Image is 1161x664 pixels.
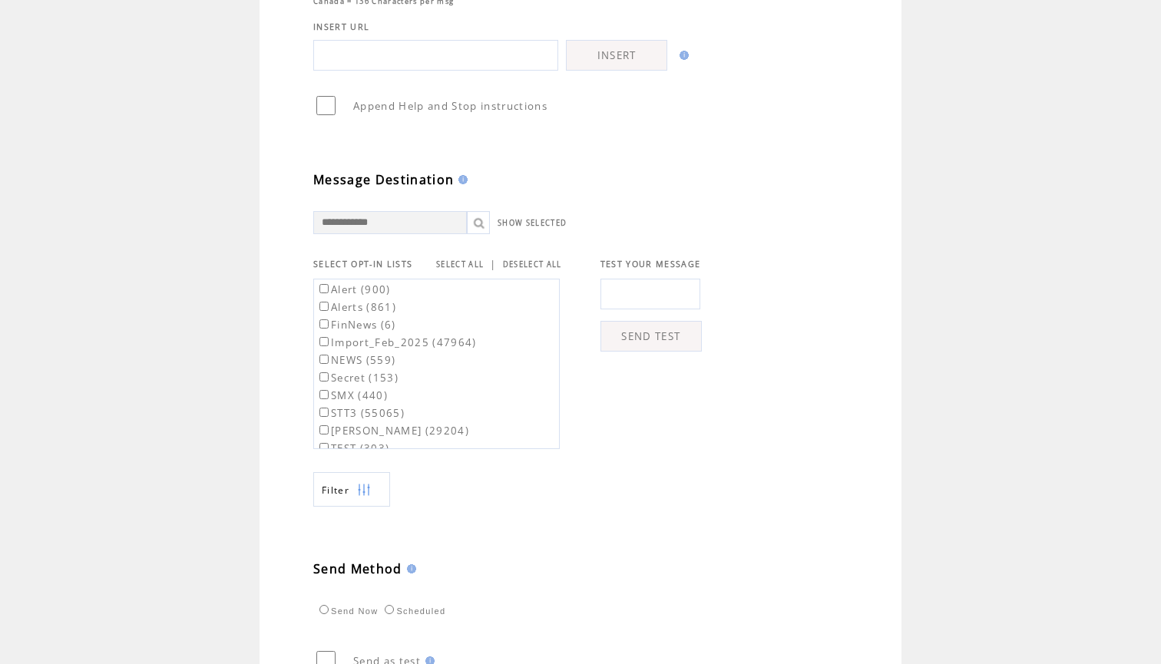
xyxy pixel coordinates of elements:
[319,605,329,614] input: Send Now
[316,388,388,402] label: SMX (440)
[313,171,454,188] span: Message Destination
[316,406,405,420] label: STT3 (55065)
[316,300,396,314] label: Alerts (861)
[319,302,329,311] input: Alerts (861)
[322,484,349,497] span: Show filters
[316,282,391,296] label: Alert (900)
[436,259,484,269] a: SELECT ALL
[454,175,468,184] img: help.gif
[319,443,329,452] input: TEST (303)
[316,424,469,438] label: [PERSON_NAME] (29204)
[381,606,445,616] label: Scheduled
[319,372,329,382] input: Secret (153)
[313,259,412,269] span: SELECT OPT-IN LISTS
[385,605,394,614] input: Scheduled
[600,321,702,352] a: SEND TEST
[316,371,399,385] label: Secret (153)
[319,408,329,417] input: STT3 (55065)
[319,425,329,434] input: [PERSON_NAME] (29204)
[402,564,416,573] img: help.gif
[357,473,371,507] img: filters.png
[313,472,390,507] a: Filter
[675,51,689,60] img: help.gif
[316,606,378,616] label: Send Now
[490,257,496,271] span: |
[353,99,547,113] span: Append Help and Stop instructions
[316,335,477,349] label: Import_Feb_2025 (47964)
[313,21,369,32] span: INSERT URL
[319,337,329,346] input: Import_Feb_2025 (47964)
[319,390,329,399] input: SMX (440)
[498,218,567,228] a: SHOW SELECTED
[316,318,396,332] label: FinNews (6)
[319,355,329,364] input: NEWS (559)
[566,40,667,71] a: INSERT
[503,259,562,269] a: DESELECT ALL
[319,319,329,329] input: FinNews (6)
[600,259,701,269] span: TEST YOUR MESSAGE
[316,353,395,367] label: NEWS (559)
[313,560,402,577] span: Send Method
[319,284,329,293] input: Alert (900)
[316,441,389,455] label: TEST (303)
